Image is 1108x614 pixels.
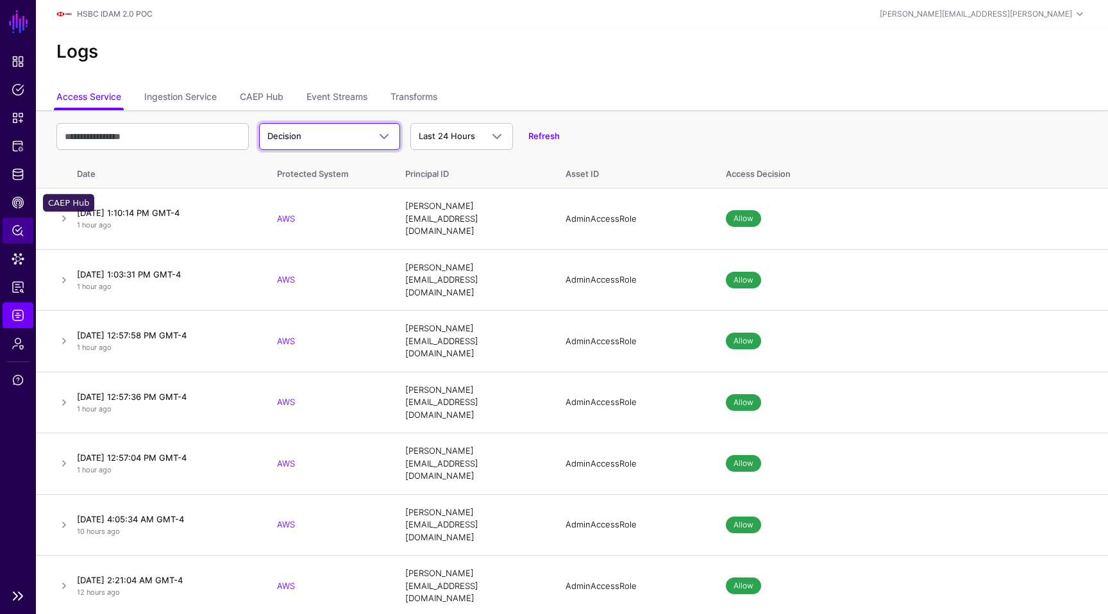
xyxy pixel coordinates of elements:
[3,190,33,215] a: CAEP Hub
[56,6,72,22] img: svg+xml;base64,PD94bWwgdmVyc2lvbj0iMS4wIiBlbmNvZGluZz0idXRmLTgiPz4NCjwhLS0gR2VuZXJhdG9yOiBBZG9iZS...
[405,322,540,360] div: [PERSON_NAME][EMAIL_ADDRESS][DOMAIN_NAME]
[277,397,295,407] a: AWS
[12,140,24,153] span: Protected Systems
[12,253,24,265] span: Data Lens
[306,86,367,110] a: Event Streams
[392,155,553,188] th: Principal ID
[405,506,540,544] div: [PERSON_NAME][EMAIL_ADDRESS][DOMAIN_NAME]
[566,213,700,226] div: AdminAccessRole
[880,8,1072,20] div: [PERSON_NAME][EMAIL_ADDRESS][PERSON_NAME]
[277,274,295,285] a: AWS
[726,517,761,533] span: Allow
[12,309,24,322] span: Logs
[405,445,540,483] div: [PERSON_NAME][EMAIL_ADDRESS][DOMAIN_NAME]
[405,261,540,299] div: [PERSON_NAME][EMAIL_ADDRESS][DOMAIN_NAME]
[77,587,251,598] p: 12 hours ago
[12,83,24,96] span: Policies
[77,574,251,586] h4: [DATE] 2:21:04 AM GMT-4
[553,155,713,188] th: Asset ID
[390,86,437,110] a: Transforms
[3,331,33,356] a: Admin
[566,580,700,593] div: AdminAccessRole
[277,213,295,224] a: AWS
[77,391,251,402] h4: [DATE] 12:57:36 PM GMT-4
[419,131,475,141] span: Last 24 Hours
[566,519,700,531] div: AdminAccessRole
[3,162,33,187] a: Identity Data Fabric
[566,274,700,286] div: AdminAccessRole
[12,196,24,209] span: CAEP Hub
[566,335,700,348] div: AdminAccessRole
[277,519,295,529] a: AWS
[12,168,24,181] span: Identity Data Fabric
[726,577,761,594] span: Allow
[3,303,33,328] a: Logs
[77,207,251,219] h4: [DATE] 1:10:14 PM GMT-4
[3,218,33,244] a: Policy Lens
[726,272,761,288] span: Allow
[12,55,24,68] span: Dashboard
[267,131,301,141] span: Decision
[566,396,700,409] div: AdminAccessRole
[12,224,24,237] span: Policy Lens
[77,9,153,19] a: HSBC IDAM 2.0 POC
[726,394,761,411] span: Allow
[726,210,761,227] span: Allow
[77,465,251,476] p: 1 hour ago
[77,526,251,537] p: 10 hours ago
[405,200,540,238] div: [PERSON_NAME][EMAIL_ADDRESS][DOMAIN_NAME]
[566,458,700,470] div: AdminAccessRole
[72,155,264,188] th: Date
[56,41,1087,63] h2: Logs
[713,155,1108,188] th: Access Decision
[528,131,560,141] a: Refresh
[405,384,540,422] div: [PERSON_NAME][EMAIL_ADDRESS][DOMAIN_NAME]
[726,333,761,349] span: Allow
[277,458,295,469] a: AWS
[77,269,251,280] h4: [DATE] 1:03:31 PM GMT-4
[77,342,251,353] p: 1 hour ago
[277,336,295,346] a: AWS
[12,112,24,124] span: Snippets
[77,220,251,231] p: 1 hour ago
[77,513,251,525] h4: [DATE] 4:05:34 AM GMT-4
[12,337,24,350] span: Admin
[12,281,24,294] span: Reports
[264,155,392,188] th: Protected System
[56,86,121,110] a: Access Service
[12,374,24,386] span: Support
[3,77,33,103] a: Policies
[3,49,33,74] a: Dashboard
[8,8,29,36] a: SGNL
[3,246,33,272] a: Data Lens
[3,105,33,131] a: Snippets
[726,455,761,472] span: Allow
[405,567,540,605] div: [PERSON_NAME][EMAIL_ADDRESS][DOMAIN_NAME]
[77,281,251,292] p: 1 hour ago
[43,194,94,212] div: CAEP Hub
[77,404,251,415] p: 1 hour ago
[77,452,251,463] h4: [DATE] 12:57:04 PM GMT-4
[144,86,217,110] a: Ingestion Service
[240,86,283,110] a: CAEP Hub
[77,329,251,341] h4: [DATE] 12:57:58 PM GMT-4
[277,581,295,591] a: AWS
[3,133,33,159] a: Protected Systems
[3,274,33,300] a: Reports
